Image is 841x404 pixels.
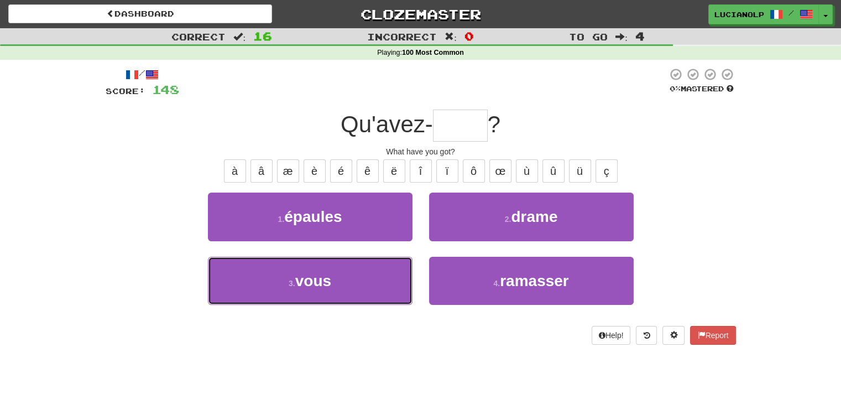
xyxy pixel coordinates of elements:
[489,159,511,183] button: œ
[208,193,412,241] button: 1.épaules
[402,49,464,56] strong: 100 Most Common
[410,159,432,183] button: î
[304,159,326,183] button: è
[636,326,657,345] button: Round history (alt+y)
[250,159,273,183] button: â
[569,31,608,42] span: To go
[341,111,433,137] span: Qu'avez-
[670,84,681,93] span: 0 %
[429,257,634,305] button: 4.ramasser
[383,159,405,183] button: ë
[592,326,631,345] button: Help!
[690,326,735,345] button: Report
[171,31,226,42] span: Correct
[493,279,500,288] small: 4 .
[542,159,565,183] button: û
[500,272,569,289] span: ramasser
[233,32,245,42] span: :
[596,159,618,183] button: ç
[152,82,179,96] span: 148
[289,279,295,288] small: 3 .
[635,29,645,43] span: 4
[224,159,246,183] button: à
[615,32,628,42] span: :
[208,257,412,305] button: 3.vous
[505,215,511,224] small: 2 .
[330,159,352,183] button: é
[253,29,272,43] span: 16
[464,29,474,43] span: 0
[106,146,736,157] div: What have you got?
[708,4,819,24] a: lucianolp /
[106,86,145,96] span: Score:
[569,159,591,183] button: ü
[278,215,285,224] small: 1 .
[445,32,457,42] span: :
[284,208,342,225] span: épaules
[667,84,736,94] div: Mastered
[289,4,552,24] a: Clozemaster
[488,111,500,137] span: ?
[367,31,437,42] span: Incorrect
[8,4,272,23] a: Dashboard
[463,159,485,183] button: ô
[788,9,794,17] span: /
[436,159,458,183] button: ï
[516,159,538,183] button: ù
[106,68,179,81] div: /
[357,159,379,183] button: ê
[511,208,557,225] span: drame
[714,9,764,19] span: lucianolp
[429,193,634,241] button: 2.drame
[295,272,331,289] span: vous
[277,159,299,183] button: æ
